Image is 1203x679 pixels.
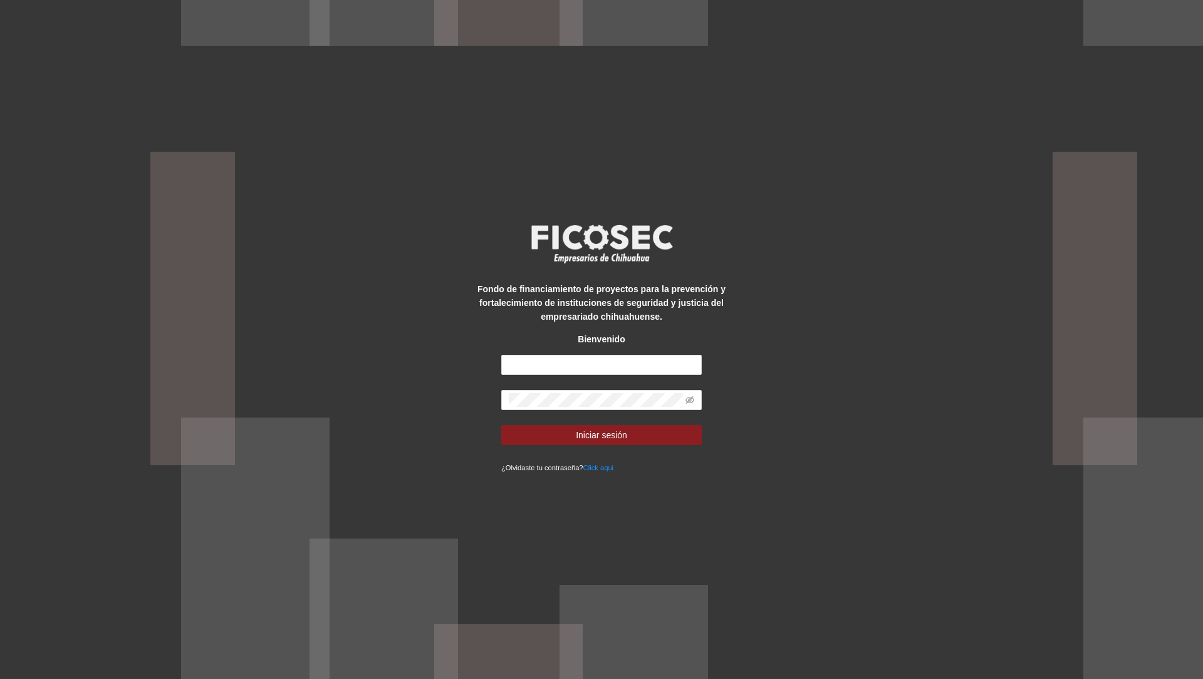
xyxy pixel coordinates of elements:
img: logo [523,221,680,267]
span: eye-invisible [685,396,694,404]
small: ¿Olvidaste tu contraseña? [501,464,613,471]
strong: Bienvenido [578,334,625,344]
span: Iniciar sesión [576,428,627,442]
a: Click aqui [583,464,614,471]
button: Iniciar sesión [501,425,702,445]
strong: Fondo de financiamiento de proyectos para la prevención y fortalecimiento de instituciones de seg... [477,284,726,322]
